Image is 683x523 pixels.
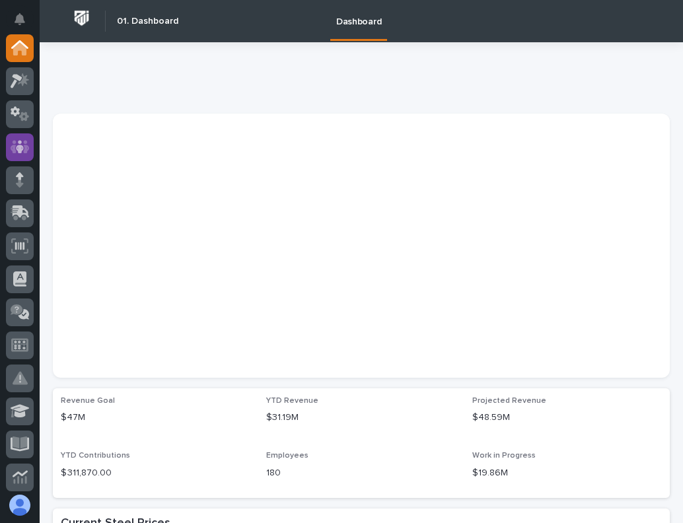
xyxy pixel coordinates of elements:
[266,411,456,425] p: $31.19M
[472,397,546,405] span: Projected Revenue
[61,411,250,425] p: $47M
[472,452,536,460] span: Work in Progress
[61,397,115,405] span: Revenue Goal
[266,397,318,405] span: YTD Revenue
[6,491,34,519] button: users-avatar
[6,5,34,33] button: Notifications
[69,6,94,30] img: Workspace Logo
[61,466,250,480] p: $ 311,870.00
[266,466,456,480] p: 180
[266,452,308,460] span: Employees
[117,16,178,27] h2: 01. Dashboard
[472,411,662,425] p: $48.59M
[17,13,34,34] div: Notifications
[61,452,130,460] span: YTD Contributions
[472,466,662,480] p: $19.86M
